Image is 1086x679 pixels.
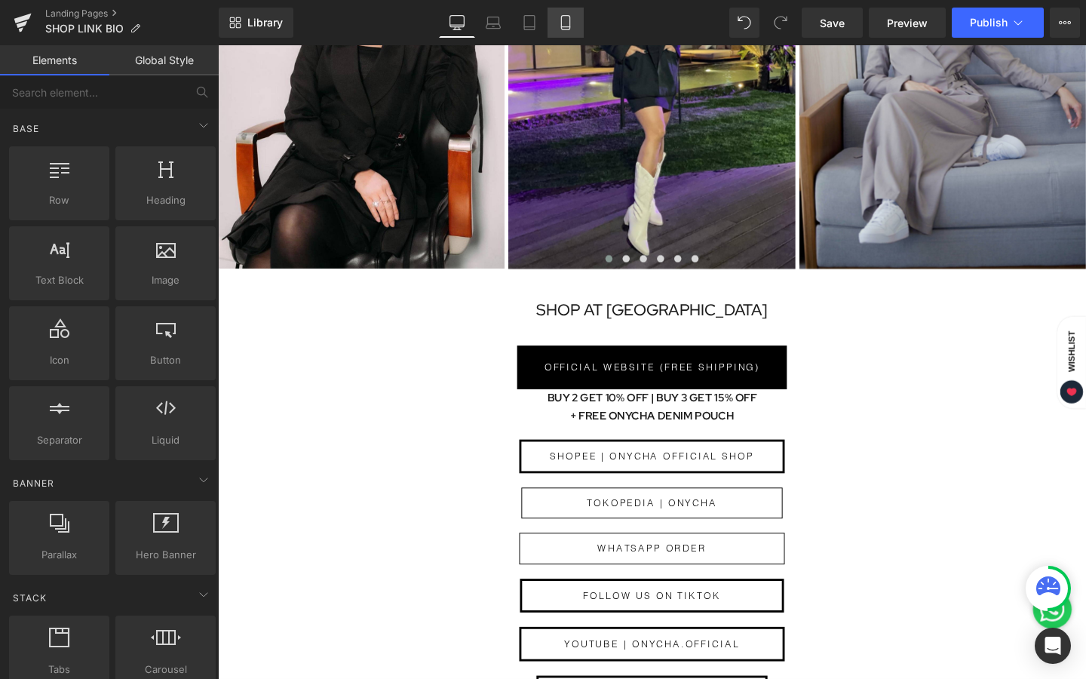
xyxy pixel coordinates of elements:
span: Publish [970,17,1008,29]
span: SHOPEE | ONYCHA OFFICIAL SHOP [349,424,563,440]
a: Tablet [511,8,548,38]
a: Laptop [475,8,511,38]
span: Row [14,192,105,208]
span: Base [11,121,41,136]
a: Preview [869,8,946,38]
span: Banner [11,476,56,490]
span: SHOP LINK BIO [45,23,124,35]
a: SHOPEE | ONYCHA OFFICIAL SHOP [317,414,596,450]
a: YOUTUBE | ONYCHA.OFFICIAL [317,611,597,647]
b: BUY 2 GET 10% OFF | BUY 3 GET 15% OFF [346,363,566,378]
a: TOKOPEDIA | ONYCHA [319,465,593,497]
span: WHATSAPP ORDER [399,521,514,536]
a: Desktop [439,8,475,38]
h1: SHOP AT [GEOGRAPHIC_DATA] [15,265,897,292]
span: Image [120,272,211,288]
a: Landing Pages [45,8,219,20]
span: Text Block [14,272,105,288]
button: More [1050,8,1080,38]
span: Heading [120,192,211,208]
span: Hero Banner [120,547,211,563]
span: OFFICIAL WEBSITE (FREE SHIPPING) [343,330,569,346]
span: Liquid [120,432,211,448]
button: Undo [729,8,759,38]
span: YOUTUBE | ONYCHA.OFFICIAL [364,621,549,637]
a: New Library [219,8,293,38]
a: Mobile [548,8,584,38]
a: Global Style [109,45,219,75]
button: Redo [765,8,796,38]
span: TOKOPEDIA | ONYCHA [388,473,524,489]
span: Parallax [14,547,105,563]
a: OFFICIAL WEBSITE (FREE SHIPPING) [314,315,598,361]
span: Library [247,16,283,29]
span: Preview [887,15,928,31]
button: Publish [952,8,1044,38]
b: + FREE ONYCHA DENIM POUCH [370,382,543,397]
span: Stack [11,591,48,605]
span: FOLLOW US ON TIKTOK [384,570,528,586]
a: FOLLOW US ON TIKTOK [318,561,594,596]
a: WHATSAPP ORDER [317,512,596,545]
span: Tabs [14,662,105,677]
span: Carousel [120,662,211,677]
span: Separator [14,432,105,448]
span: Icon [14,352,105,368]
div: Open Intercom Messenger [1035,628,1071,664]
span: Button [120,352,211,368]
span: Save [820,15,845,31]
